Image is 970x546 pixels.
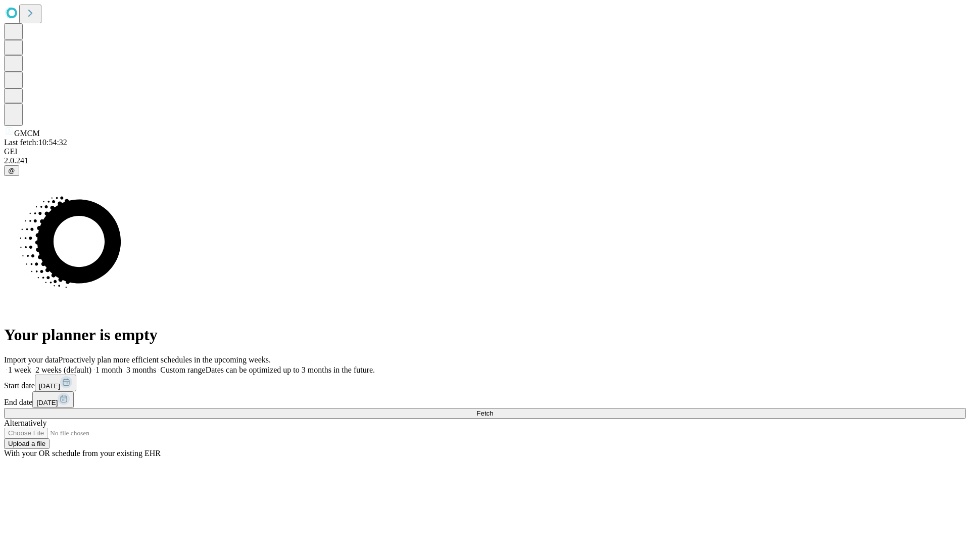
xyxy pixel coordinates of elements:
[35,366,91,374] span: 2 weeks (default)
[14,129,40,138] span: GMCM
[32,391,74,408] button: [DATE]
[4,147,966,156] div: GEI
[4,449,161,458] span: With your OR schedule from your existing EHR
[59,355,271,364] span: Proactively plan more efficient schedules in the upcoming weeks.
[126,366,156,374] span: 3 months
[95,366,122,374] span: 1 month
[4,391,966,408] div: End date
[4,326,966,344] h1: Your planner is empty
[8,366,31,374] span: 1 week
[206,366,375,374] span: Dates can be optimized up to 3 months in the future.
[4,138,67,147] span: Last fetch: 10:54:32
[160,366,205,374] span: Custom range
[4,419,46,427] span: Alternatively
[4,165,19,176] button: @
[36,399,58,406] span: [DATE]
[4,156,966,165] div: 2.0.241
[4,408,966,419] button: Fetch
[4,438,50,449] button: Upload a file
[4,355,59,364] span: Import your data
[39,382,60,390] span: [DATE]
[8,167,15,174] span: @
[476,409,493,417] span: Fetch
[4,375,966,391] div: Start date
[35,375,76,391] button: [DATE]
